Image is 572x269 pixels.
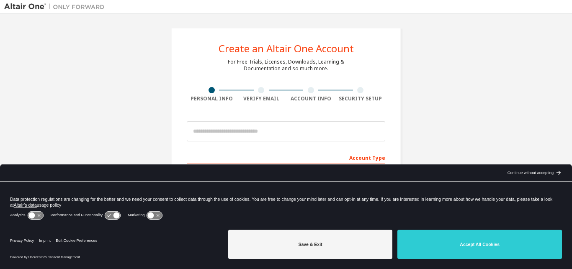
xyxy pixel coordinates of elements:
div: Security Setup [336,95,386,102]
div: Verify Email [237,95,286,102]
div: Account Type [187,151,385,164]
div: Personal Info [187,95,237,102]
div: Create an Altair One Account [219,44,354,54]
img: Altair One [4,3,109,11]
div: Account Info [286,95,336,102]
div: For Free Trials, Licenses, Downloads, Learning & Documentation and so much more. [228,59,344,72]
